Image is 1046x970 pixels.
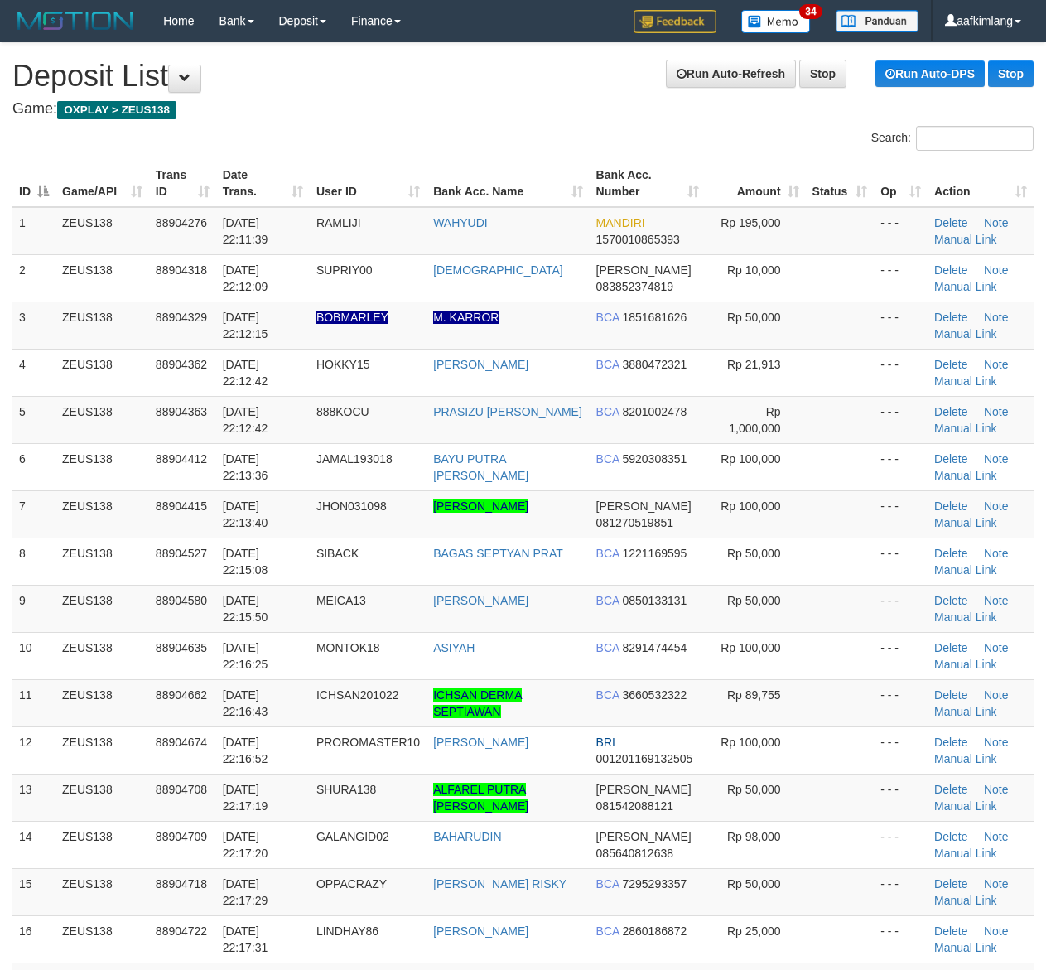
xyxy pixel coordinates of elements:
[622,358,687,371] span: Copy 3880472321 to clipboard
[316,736,420,749] span: PROROMASTER10
[55,443,149,490] td: ZEUS138
[622,452,687,466] span: Copy 5920308351 to clipboard
[316,688,399,702] span: ICHSAN201022
[984,688,1009,702] a: Note
[433,783,528,813] a: ALFAREL PUTRA [PERSON_NAME]
[433,736,528,749] a: [PERSON_NAME]
[596,499,692,513] span: [PERSON_NAME]
[874,254,928,302] td: - - -
[316,358,370,371] span: HOKKY15
[984,830,1009,843] a: Note
[316,783,376,796] span: SHURA138
[874,585,928,632] td: - - -
[12,632,55,679] td: 10
[223,547,268,577] span: [DATE] 22:15:08
[934,752,997,765] a: Manual Link
[156,311,207,324] span: 88904329
[223,688,268,718] span: [DATE] 22:16:43
[984,783,1009,796] a: Note
[55,632,149,679] td: ZEUS138
[727,924,781,938] span: Rp 25,000
[433,216,488,229] a: WAHYUDI
[55,774,149,821] td: ZEUS138
[149,160,216,207] th: Trans ID: activate to sort column ascending
[57,101,176,119] span: OXPLAY > ZEUS138
[934,799,997,813] a: Manual Link
[316,405,369,418] span: 888KOCU
[622,641,687,654] span: Copy 8291474454 to clipboard
[874,349,928,396] td: - - -
[721,452,780,466] span: Rp 100,000
[874,774,928,821] td: - - -
[874,632,928,679] td: - - -
[596,924,619,938] span: BCA
[433,924,528,938] a: [PERSON_NAME]
[934,452,967,466] a: Delete
[55,868,149,915] td: ZEUS138
[55,254,149,302] td: ZEUS138
[874,207,928,255] td: - - -
[223,641,268,671] span: [DATE] 22:16:25
[622,924,687,938] span: Copy 2860186872 to clipboard
[934,924,967,938] a: Delete
[596,358,619,371] span: BCA
[12,160,55,207] th: ID: activate to sort column descending
[984,263,1009,277] a: Note
[799,60,846,88] a: Stop
[934,233,997,246] a: Manual Link
[934,358,967,371] a: Delete
[984,641,1009,654] a: Note
[216,160,310,207] th: Date Trans.: activate to sort column ascending
[156,688,207,702] span: 88904662
[596,830,692,843] span: [PERSON_NAME]
[12,254,55,302] td: 2
[223,452,268,482] span: [DATE] 22:13:36
[721,641,780,654] span: Rp 100,000
[55,490,149,538] td: ZEUS138
[223,263,268,293] span: [DATE] 22:12:09
[875,60,985,87] a: Run Auto-DPS
[596,280,673,293] span: Copy 083852374819 to clipboard
[934,641,967,654] a: Delete
[934,658,997,671] a: Manual Link
[55,538,149,585] td: ZEUS138
[55,585,149,632] td: ZEUS138
[934,327,997,340] a: Manual Link
[934,688,967,702] a: Delete
[433,641,475,654] a: ASIYAH
[874,396,928,443] td: - - -
[12,60,1034,93] h1: Deposit List
[622,547,687,560] span: Copy 1221169595 to clipboard
[433,499,528,513] a: [PERSON_NAME]
[874,160,928,207] th: Op: activate to sort column ascending
[874,915,928,963] td: - - -
[316,452,393,466] span: JAMAL193018
[741,10,811,33] img: Button%20Memo.svg
[12,538,55,585] td: 8
[12,774,55,821] td: 13
[55,349,149,396] td: ZEUS138
[727,830,781,843] span: Rp 98,000
[433,830,501,843] a: BAHARUDIN
[934,547,967,560] a: Delete
[934,610,997,624] a: Manual Link
[984,216,1009,229] a: Note
[156,736,207,749] span: 88904674
[316,641,380,654] span: MONTOK18
[156,877,207,890] span: 88904718
[984,736,1009,749] a: Note
[223,830,268,860] span: [DATE] 22:17:20
[12,302,55,349] td: 3
[622,594,687,607] span: Copy 0850133131 to clipboard
[223,594,268,624] span: [DATE] 22:15:50
[316,499,387,513] span: JHON031098
[727,688,781,702] span: Rp 89,755
[55,160,149,207] th: Game/API: activate to sort column ascending
[55,915,149,963] td: ZEUS138
[596,783,692,796] span: [PERSON_NAME]
[727,547,781,560] span: Rp 50,000
[316,594,366,607] span: MEICA13
[596,594,619,607] span: BCA
[721,736,780,749] span: Rp 100,000
[223,358,268,388] span: [DATE] 22:12:42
